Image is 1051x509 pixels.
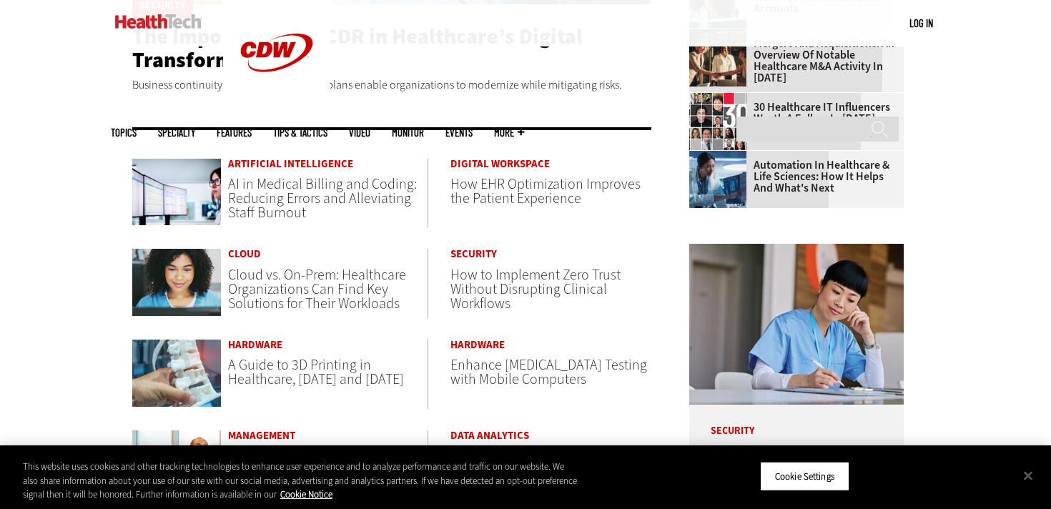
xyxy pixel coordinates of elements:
a: Management [228,430,428,441]
a: Features [217,127,252,138]
a: A Guide to 3D Printing in Healthcare, [DATE] and [DATE] [228,355,404,389]
a: Data Analytics [450,430,651,441]
div: User menu [909,16,933,31]
img: medical billing and coding [132,159,221,226]
a: How EHR Optimization Improves the Patient Experience [450,174,641,208]
span: More [494,127,524,138]
div: This website uses cookies and other tracking technologies to enhance user experience and to analy... [23,460,578,502]
p: Security [689,405,904,436]
a: Automation in Healthcare & Life Sciences: How It Helps and What's Next [689,159,895,194]
a: Enhance [MEDICAL_DATA] Testing with Mobile Computers [450,355,647,389]
a: Cloud vs. On-Prem: Healthcare Organizations Can Find Key Solutions for Their Workloads [228,265,406,313]
img: Photography by Robert Seale [132,430,221,498]
button: Cookie Settings [760,461,849,491]
a: Security [450,249,651,260]
img: Home [115,14,202,29]
a: AI in Medical Billing and Coding: Reducing Errors and Alleviating Staff Burnout [228,174,417,222]
a: MonITor [392,127,424,138]
a: Improving Cybersecurity Training for Healthcare Staff [711,444,874,478]
img: nurse studying on computer [689,244,904,405]
span: Specialty [158,127,195,138]
a: CDW [223,94,330,109]
a: Hardware [450,340,651,350]
a: Tips & Tactics [273,127,327,138]
a: Events [445,127,473,138]
img: collage of influencers [689,93,746,150]
a: Artificial Intelligence [228,159,428,169]
a: How to Implement Zero Trust Without Disrupting Clinical Workflows [450,265,621,313]
a: Hardware [228,340,428,350]
a: Digital Workspace [450,159,651,169]
img: 3D spinal column [132,340,221,407]
a: More information about your privacy [280,488,332,500]
a: Log in [909,16,933,29]
img: medical researchers looks at images on a monitor in a lab [689,151,746,208]
button: Close [1012,460,1044,491]
span: Topics [111,127,137,138]
a: Video [349,127,370,138]
a: Cloud [228,249,428,260]
a: medical researchers looks at images on a monitor in a lab [689,151,754,162]
img: Doctor using computer [132,249,221,316]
